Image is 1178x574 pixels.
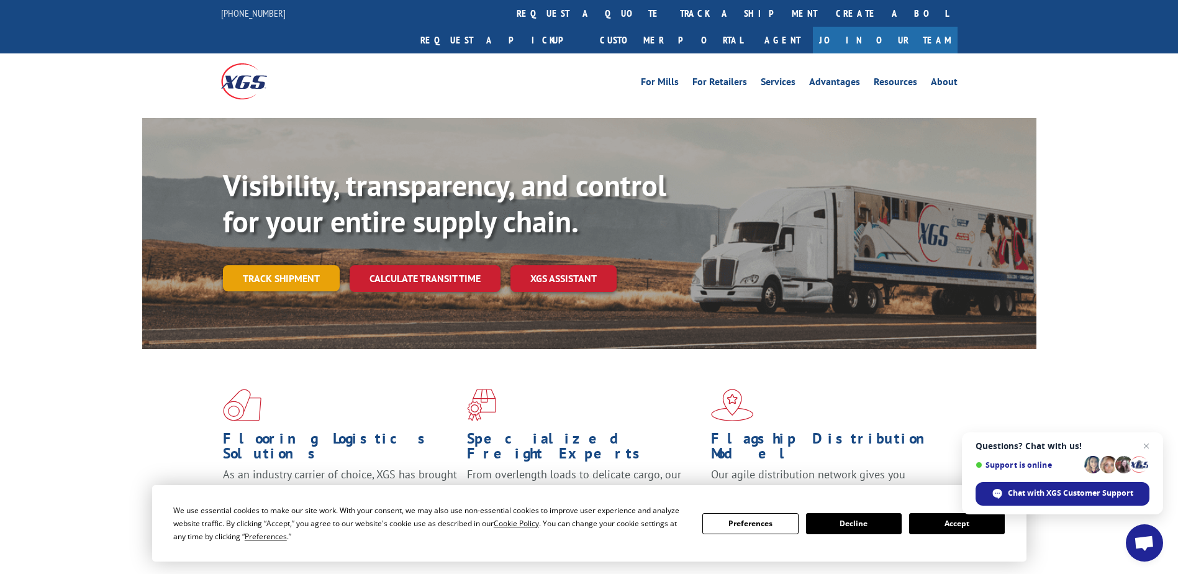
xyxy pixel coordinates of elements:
p: From overlength loads to delicate cargo, our experienced staff knows the best way to move your fr... [467,467,702,522]
span: Support is online [976,460,1080,470]
a: Join Our Team [813,27,958,53]
img: xgs-icon-focused-on-flooring-red [467,389,496,421]
button: Accept [909,513,1005,534]
b: Visibility, transparency, and control for your entire supply chain. [223,166,666,240]
a: About [931,77,958,91]
a: Services [761,77,795,91]
a: For Retailers [692,77,747,91]
a: Request a pickup [411,27,591,53]
span: As an industry carrier of choice, XGS has brought innovation and dedication to flooring logistics... [223,467,457,511]
a: Customer Portal [591,27,752,53]
span: Chat with XGS Customer Support [1008,488,1133,499]
button: Preferences [702,513,798,534]
a: Resources [874,77,917,91]
a: For Mills [641,77,679,91]
div: Open chat [1126,524,1163,562]
h1: Flooring Logistics Solutions [223,431,458,467]
span: Our agile distribution network gives you nationwide inventory management on demand. [711,467,940,496]
img: xgs-icon-flagship-distribution-model-red [711,389,754,421]
a: Agent [752,27,813,53]
span: Questions? Chat with us! [976,441,1149,451]
img: xgs-icon-total-supply-chain-intelligence-red [223,389,261,421]
div: Chat with XGS Customer Support [976,482,1149,506]
button: Decline [806,513,902,534]
a: [PHONE_NUMBER] [221,7,286,19]
span: Preferences [245,531,287,542]
h1: Flagship Distribution Model [711,431,946,467]
span: Close chat [1139,439,1154,453]
span: Cookie Policy [494,518,539,529]
a: Calculate transit time [350,265,501,292]
a: Advantages [809,77,860,91]
div: Cookie Consent Prompt [152,485,1026,562]
a: Track shipment [223,265,340,291]
h1: Specialized Freight Experts [467,431,702,467]
a: XGS ASSISTANT [510,265,617,292]
div: We use essential cookies to make our site work. With your consent, we may also use non-essential ... [173,504,687,543]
